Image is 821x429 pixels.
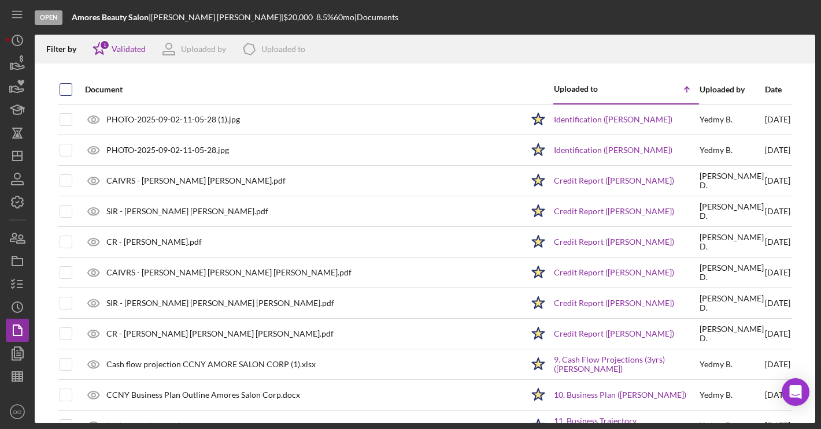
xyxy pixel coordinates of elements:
a: Credit Report ([PERSON_NAME]) [554,176,674,185]
div: 60 mo [334,13,354,22]
div: SIR - [PERSON_NAME] [PERSON_NAME] [PERSON_NAME].pdf [106,299,334,308]
div: Open [35,10,62,25]
button: DO [6,400,29,423]
div: Yedmy B . [700,360,733,369]
a: 9. Cash Flow Projections (3yrs) ([PERSON_NAME]) [554,355,698,374]
div: Cash flow projection CCNY AMORE SALON CORP (1).xlsx [106,360,316,369]
a: Credit Report ([PERSON_NAME]) [554,207,674,216]
div: Filter by [46,44,85,54]
div: [DATE] [765,227,790,256]
div: [PERSON_NAME] D . [700,233,764,251]
div: [PERSON_NAME] D . [700,294,764,312]
div: | [72,13,151,22]
div: CAIVRS - [PERSON_NAME] [PERSON_NAME].pdf [106,176,286,185]
a: 10. Business Plan ([PERSON_NAME]) [554,390,686,400]
div: [DATE] [765,289,790,318]
div: | Documents [354,13,398,22]
div: CAIVRS - [PERSON_NAME] [PERSON_NAME] [PERSON_NAME].pdf [106,268,352,277]
div: [PERSON_NAME] D . [700,324,764,343]
span: $20,000 [283,12,313,22]
text: DO [13,409,21,415]
div: [DATE] [765,258,790,287]
a: Credit Report ([PERSON_NAME]) [554,299,674,308]
div: Uploaded to [554,84,626,94]
div: Uploaded by [181,44,226,54]
div: Uploaded by [700,85,764,94]
div: Yedmy B . [700,390,733,400]
div: CCNY Business Plan Outline Amores Salon Corp.docx [106,390,300,400]
div: [PERSON_NAME] D . [700,202,764,221]
a: Credit Report ([PERSON_NAME]) [554,329,674,338]
div: [DATE] [765,380,790,409]
div: 1 [99,40,110,50]
div: [PERSON_NAME] [PERSON_NAME] | [151,13,283,22]
div: [DATE] [765,136,790,165]
a: Credit Report ([PERSON_NAME]) [554,237,674,247]
div: [DATE] [765,105,790,135]
b: Amores Beauty Salon [72,12,149,22]
div: Yedmy B . [700,115,733,124]
div: [DATE] [765,350,790,379]
a: Identification ([PERSON_NAME]) [554,115,672,124]
div: [DATE] [765,166,790,195]
div: [DATE] [765,197,790,226]
a: Identification ([PERSON_NAME]) [554,146,672,155]
div: [DATE] [765,319,790,348]
div: Date [765,85,790,94]
div: Open Intercom Messenger [782,378,809,406]
div: PHOTO-2025-09-02-11-05-28 (1).jpg [106,115,240,124]
div: PHOTO-2025-09-02-11-05-28.jpg [106,146,229,155]
div: [PERSON_NAME] D . [700,263,764,282]
div: 8.5 % [316,13,334,22]
div: [PERSON_NAME] D . [700,171,764,190]
div: CR - [PERSON_NAME] [PERSON_NAME] [PERSON_NAME].pdf [106,329,334,338]
a: Credit Report ([PERSON_NAME]) [554,268,674,277]
div: Uploaded to [261,44,305,54]
div: Yedmy B . [700,146,733,155]
div: Validated [112,44,146,54]
div: SIR - [PERSON_NAME] [PERSON_NAME].pdf [106,207,268,216]
div: Document [85,85,523,94]
div: CR - [PERSON_NAME].pdf [106,237,202,247]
